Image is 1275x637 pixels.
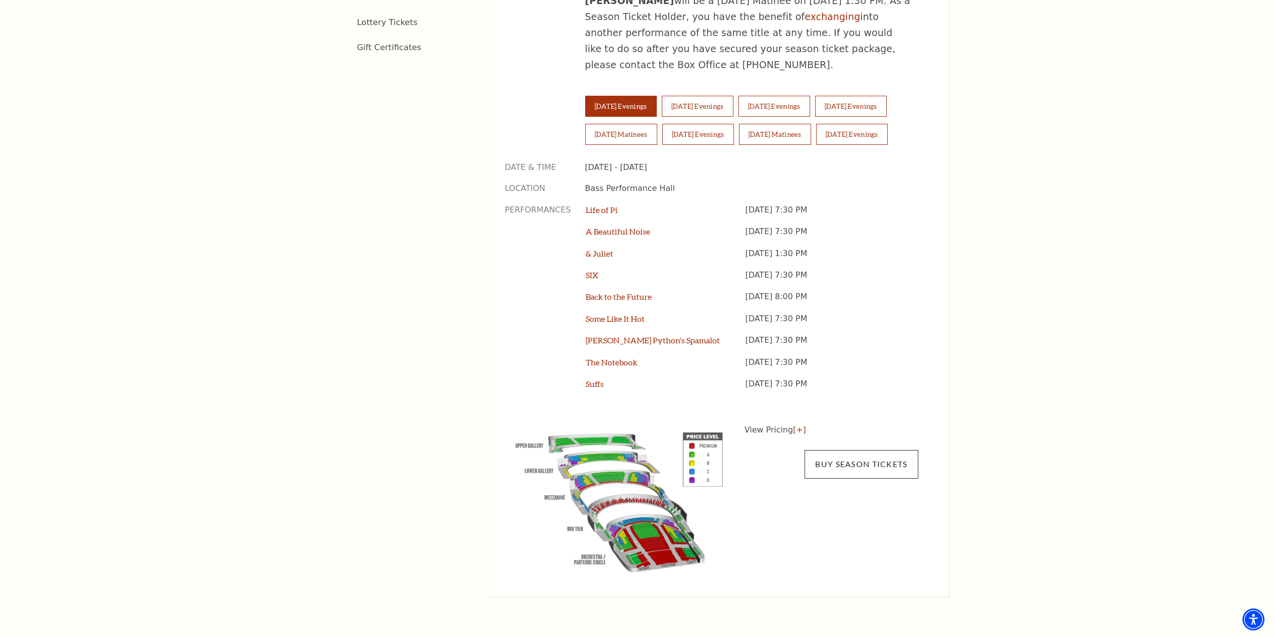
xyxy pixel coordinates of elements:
p: View Pricing [744,424,918,436]
button: [DATE] Matinees [585,124,657,145]
a: exchanging [805,11,860,22]
p: Bass Performance Hall [585,183,918,194]
a: [PERSON_NAME] Python's Spamalot [586,335,720,345]
a: The Notebook [586,357,637,367]
a: Suffs [586,379,604,388]
p: [DATE] 1:30 PM [745,248,918,270]
a: SIX [586,270,598,280]
a: Life of Pi [586,205,618,215]
a: Gift Certificates [357,43,421,52]
button: [DATE] Evenings [816,124,888,145]
p: [DATE] - [DATE] [585,162,918,173]
a: [+] [793,425,806,435]
button: [DATE] Matinees [739,124,811,145]
a: Buy Season Tickets [805,450,918,478]
button: [DATE] Evenings [662,124,734,145]
a: Some Like It Hot [586,314,645,323]
p: [DATE] 8:00 PM [745,291,918,313]
button: [DATE] Evenings [815,96,887,117]
p: [DATE] 7:30 PM [745,204,918,226]
a: A Beautiful Noise [586,227,650,236]
button: [DATE] Evenings [585,96,657,117]
img: View Pricing [505,424,733,576]
p: Performances [505,204,571,400]
p: [DATE] 7:30 PM [745,335,918,356]
p: [DATE] 7:30 PM [745,357,918,378]
p: Date & Time [505,162,570,173]
p: [DATE] 7:30 PM [745,313,918,335]
a: Lottery Tickets [357,18,418,27]
a: Back to the Future [586,292,652,301]
p: Location [505,183,570,194]
div: Accessibility Menu [1242,608,1264,630]
a: & Juliet [586,249,613,258]
button: [DATE] Evenings [662,96,733,117]
button: [DATE] Evenings [738,96,810,117]
p: [DATE] 7:30 PM [745,270,918,291]
p: [DATE] 7:30 PM [745,226,918,248]
p: [DATE] 7:30 PM [745,378,918,400]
